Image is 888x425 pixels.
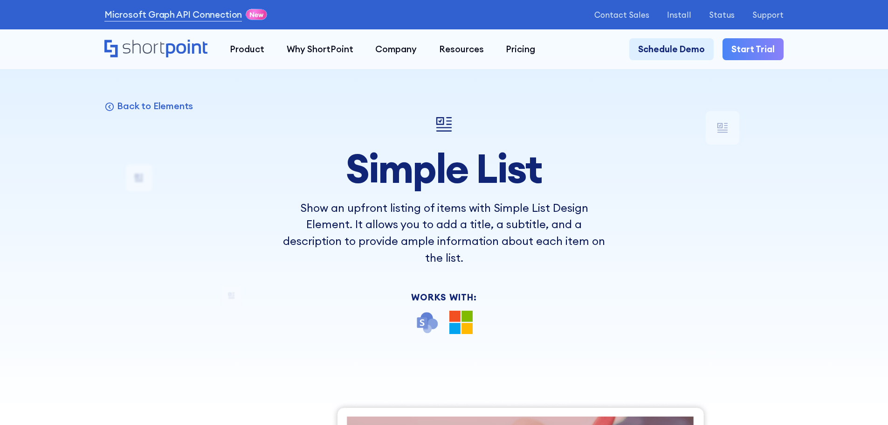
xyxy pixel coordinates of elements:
[709,10,735,19] a: Status
[117,100,193,112] p: Back to Elements
[364,38,428,61] a: Company
[287,42,353,56] div: Why ShortPoint
[667,10,691,19] a: Install
[431,111,457,138] img: Simple List
[219,38,275,61] a: Product
[841,380,888,425] iframe: Chat Widget
[752,10,784,19] a: Support
[104,100,193,112] a: Back to Elements
[375,42,417,56] div: Company
[506,42,535,56] div: Pricing
[104,40,207,59] a: Home
[104,8,242,21] a: Microsoft Graph API Connection
[629,38,714,61] a: Schedule Demo
[594,10,649,19] a: Contact Sales
[449,311,473,334] img: Microsoft 365 logo
[428,38,495,61] a: Resources
[277,200,610,266] p: Show an upfront listing of items with Simple List Design Element. It allows you to add a title, a...
[415,311,439,334] img: SharePoint icon
[230,42,264,56] div: Product
[439,42,484,56] div: Resources
[277,293,610,302] div: Works With:
[275,38,365,61] a: Why ShortPoint
[495,38,547,61] a: Pricing
[723,38,784,61] a: Start Trial
[277,146,610,190] h1: Simple List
